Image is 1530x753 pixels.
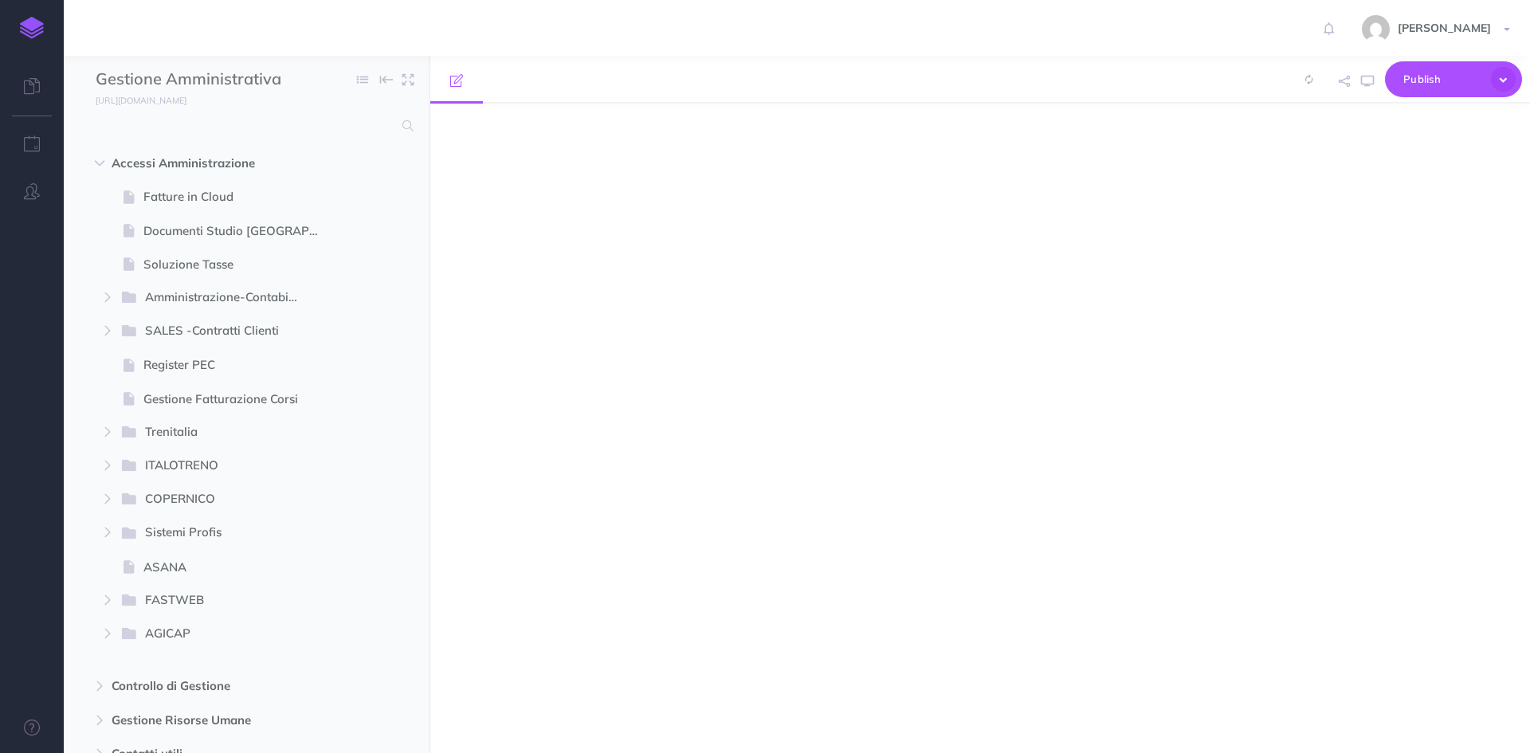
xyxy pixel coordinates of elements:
span: Amministrazione-Contabilità [145,288,312,308]
small: [URL][DOMAIN_NAME] [96,95,186,106]
span: Trenitalia [145,422,310,443]
span: ITALOTRENO [145,456,310,477]
span: Fatture in Cloud [143,187,334,206]
input: Search [96,112,393,140]
span: Gestione Risorse Umane [112,711,314,730]
span: Documenti Studio [GEOGRAPHIC_DATA] [143,222,334,241]
span: ASANA [143,558,334,577]
img: 773ddf364f97774a49de44848d81cdba.jpg [1362,15,1390,43]
span: Accessi Amministrazione [112,154,314,173]
span: SALES -Contratti Clienti [145,321,310,342]
img: logo-mark.svg [20,17,44,39]
span: Register PEC [143,355,334,375]
span: Gestione Fatturazione Corsi [143,390,334,409]
span: [PERSON_NAME] [1390,21,1499,35]
span: Sistemi Profis [145,523,310,543]
a: [URL][DOMAIN_NAME] [64,92,202,108]
span: Publish [1403,67,1483,92]
span: COPERNICO [145,489,310,510]
span: Soluzione Tasse [143,255,334,274]
span: AGICAP [145,624,310,645]
button: Publish [1385,61,1522,97]
input: Documentation Name [96,68,283,92]
span: Controllo di Gestione [112,677,314,696]
span: FASTWEB [145,590,310,611]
